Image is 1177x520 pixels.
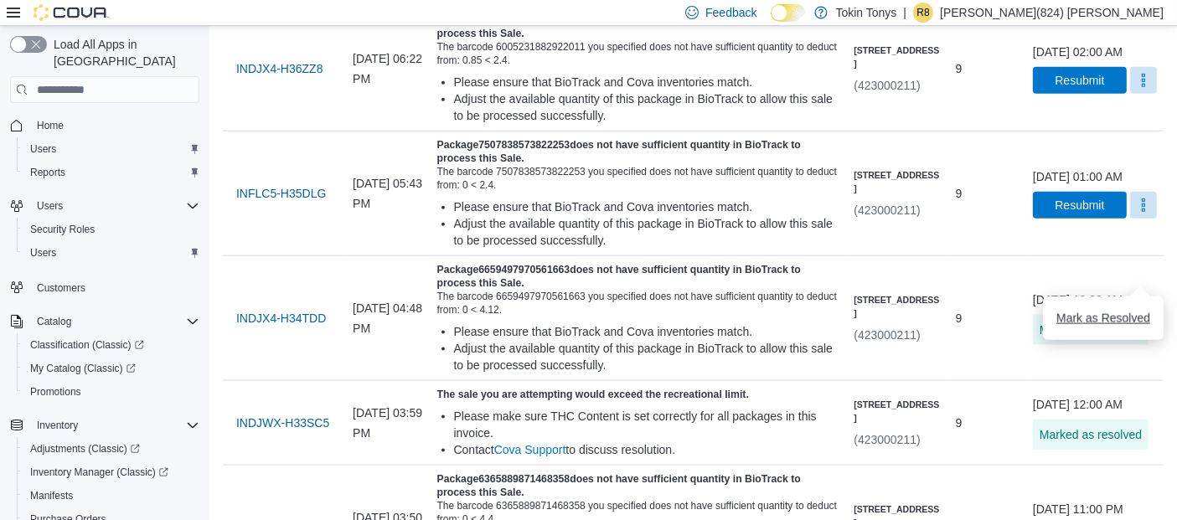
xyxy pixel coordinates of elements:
[346,396,430,450] div: [DATE] 03:59 PM
[1033,501,1123,517] div: [DATE] 11:00 PM
[30,489,73,502] span: Manifests
[17,437,206,461] a: Adjustments (Classic)
[30,223,95,236] span: Security Roles
[494,443,566,456] a: Cova Support
[913,3,933,23] div: Rene(824) Nunez
[236,310,326,327] span: INDJX4-H34TDD
[23,486,199,506] span: Manifests
[3,310,206,333] button: Catalog
[17,380,206,404] button: Promotions
[30,415,85,435] button: Inventory
[437,13,841,40] h5: Package 6005231882922011 does not have sufficient quantity in BioTrack to process this Sale.
[854,328,920,342] span: (423000211)
[30,196,199,216] span: Users
[30,142,56,156] span: Users
[854,398,942,425] h6: [STREET_ADDRESS]
[956,413,963,433] span: 9
[23,382,199,402] span: Promotions
[37,419,78,432] span: Inventory
[1055,72,1104,89] span: Resubmit
[454,323,841,340] div: Please ensure that BioTrack and Cova inventories match.
[771,22,772,23] span: Dark Mode
[17,218,206,241] button: Security Roles
[454,90,841,124] div: Adjust the available quantity of this package in BioTrack to allow this sale to be processed succ...
[23,335,199,355] span: Classification (Classic)
[23,358,142,378] a: My Catalog (Classic)
[23,462,199,482] span: Inventory Manager (Classic)
[23,243,199,263] span: Users
[956,59,963,79] span: 9
[454,215,841,249] div: Adjust the available quantity of this package in BioTrack to allow this sale to be processed succ...
[230,406,336,440] button: INDJWX-H33SC5
[1033,192,1127,219] button: Resubmit
[437,263,841,290] h5: Package 6659497970561663 does not have sufficient quantity in BioTrack to process this Sale.
[30,196,70,216] button: Users
[1130,67,1157,94] button: More
[1055,197,1104,214] span: Resubmit
[30,116,70,136] a: Home
[30,276,199,297] span: Customers
[17,161,206,184] button: Reports
[437,138,841,165] h5: Package 7507838573822253 does not have sufficient quantity in BioTrack to process this Sale.
[17,461,206,484] a: Inventory Manager (Classic)
[23,439,199,459] span: Adjustments (Classic)
[30,278,92,298] a: Customers
[437,40,841,67] div: The barcode 6005231882922011 you specified does not have sufficient quantity to deduct from: 0.85...
[30,362,136,375] span: My Catalog (Classic)
[236,185,326,202] span: INFLC5-H35DLG
[904,3,907,23] p: |
[836,3,897,23] p: Tokin Tonys
[854,433,920,446] span: (423000211)
[705,4,756,21] span: Feedback
[17,333,206,357] a: Classification (Classic)
[1130,192,1157,219] button: More
[37,119,64,132] span: Home
[23,219,101,239] a: Security Roles
[3,275,206,299] button: Customers
[437,388,841,401] h5: The sale you are attempting would exceed the recreational limit.
[17,484,206,507] button: Manifests
[3,194,206,218] button: Users
[30,338,144,352] span: Classification (Classic)
[37,199,63,213] span: Users
[23,335,151,355] a: Classification (Classic)
[1033,44,1123,60] div: [DATE] 02:00 AM
[1033,396,1123,413] div: [DATE] 12:00 AM
[1056,310,1150,327] span: Mark as Resolved
[956,183,963,203] span: 9
[1033,291,1123,308] div: [DATE] 12:00 AM
[23,462,175,482] a: Inventory Manager (Classic)
[956,308,963,328] span: 9
[23,358,199,378] span: My Catalog (Classic)
[1033,67,1127,94] button: Resubmit
[854,168,942,195] h6: [STREET_ADDRESS]
[23,139,63,159] a: Users
[3,113,206,137] button: Home
[230,301,333,335] button: INDJX4-H34TDD
[3,414,206,437] button: Inventory
[37,315,71,328] span: Catalog
[230,177,333,210] button: INFLC5-H35DLG
[1033,168,1123,185] div: [DATE] 01:00 AM
[854,203,920,217] span: (423000211)
[346,291,430,345] div: [DATE] 04:48 PM
[30,385,81,399] span: Promotions
[30,166,65,179] span: Reports
[47,36,199,70] span: Load All Apps in [GEOGRAPHIC_DATA]
[854,44,942,70] h6: [STREET_ADDRESS]
[346,167,430,220] div: [DATE] 05:43 PM
[37,281,85,295] span: Customers
[30,415,199,435] span: Inventory
[23,243,63,263] a: Users
[34,4,109,21] img: Cova
[437,472,841,499] h5: Package 6365889871468358 does not have sufficient quantity in BioTrack to process this Sale.
[1040,322,1142,338] p: Marked as resolved
[454,74,841,90] div: Please ensure that BioTrack and Cova inventories match.
[916,3,929,23] span: R8
[437,290,841,317] div: The barcode 6659497970561663 you specified does not have sufficient quantity to deduct from: 0 < ...
[771,4,806,22] input: Dark Mode
[940,3,1164,23] p: [PERSON_NAME](824) [PERSON_NAME]
[1050,303,1157,333] button: Mark as Resolved
[23,162,199,183] span: Reports
[30,311,199,332] span: Catalog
